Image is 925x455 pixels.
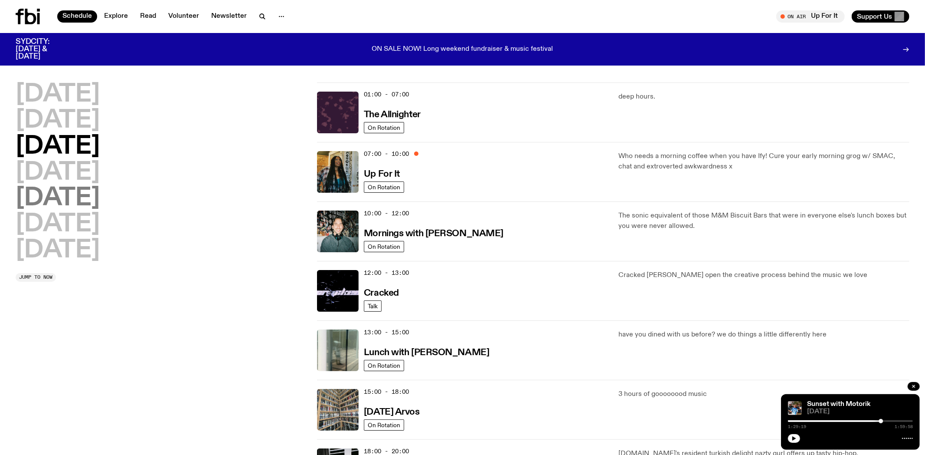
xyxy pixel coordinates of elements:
[16,109,100,133] button: [DATE]
[788,425,806,429] span: 1:29:19
[19,275,52,280] span: Jump to now
[364,227,503,238] a: Mornings with [PERSON_NAME]
[364,241,404,252] a: On Rotation
[317,211,359,252] img: Radio presenter Ben Hansen sits in front of a wall of photos and an fbi radio sign. Film photo. B...
[368,124,400,131] span: On Rotation
[16,186,100,211] button: [DATE]
[16,161,100,185] button: [DATE]
[368,303,378,309] span: Talk
[16,273,56,282] button: Jump to now
[364,346,489,357] a: Lunch with [PERSON_NAME]
[364,181,404,193] a: On Rotation
[368,362,400,369] span: On Rotation
[163,10,204,23] a: Volunteer
[618,151,909,172] p: Who needs a morning coffee when you have Ify! Cure your early morning grog w/ SMAC, chat and extr...
[618,389,909,399] p: 3 hours of goooooood music
[16,82,100,107] button: [DATE]
[16,212,100,237] button: [DATE]
[368,243,400,250] span: On Rotation
[364,122,404,133] a: On Rotation
[364,209,409,218] span: 10:00 - 12:00
[99,10,133,23] a: Explore
[317,389,359,431] img: A corner shot of the fbi music library
[57,10,97,23] a: Schedule
[364,419,404,431] a: On Rotation
[368,422,400,428] span: On Rotation
[364,348,489,357] h3: Lunch with [PERSON_NAME]
[364,150,409,158] span: 07:00 - 10:00
[372,46,553,53] p: ON SALE NOW! Long weekend fundraiser & music festival
[857,13,892,20] span: Support Us
[776,10,845,23] button: On AirUp For It
[364,406,420,417] a: [DATE] Arvos
[16,135,100,159] button: [DATE]
[618,330,909,340] p: have you dined with us before? we do things a little differently here
[364,229,503,238] h3: Mornings with [PERSON_NAME]
[317,270,359,312] img: Logo for Podcast Cracked. Black background, with white writing, with glass smashing graphics
[368,184,400,190] span: On Rotation
[364,328,409,336] span: 13:00 - 15:00
[364,170,400,179] h3: Up For It
[206,10,252,23] a: Newsletter
[618,270,909,280] p: Cracked [PERSON_NAME] open the creative process behind the music we love
[364,269,409,277] span: 12:00 - 13:00
[317,151,359,193] img: Ify - a Brown Skin girl with black braided twists, looking up to the side with her tongue stickin...
[364,408,420,417] h3: [DATE] Arvos
[16,238,100,263] button: [DATE]
[852,10,909,23] button: Support Us
[618,92,909,102] p: deep hours.
[807,409,913,415] span: [DATE]
[364,289,399,298] h3: Cracked
[788,401,802,415] img: Andrew, Reenie, and Pat stand in a row, smiling at the camera, in dappled light with a vine leafe...
[364,168,400,179] a: Up For It
[364,110,421,119] h3: The Allnighter
[135,10,161,23] a: Read
[807,401,870,408] a: Sunset with Motorik
[16,38,71,60] h3: SYDCITY: [DATE] & [DATE]
[895,425,913,429] span: 1:59:58
[364,300,382,312] a: Talk
[364,109,421,119] a: The Allnighter
[364,360,404,371] a: On Rotation
[364,90,409,99] span: 01:00 - 07:00
[364,287,399,298] a: Cracked
[618,211,909,231] p: The sonic equivalent of those M&M Biscuit Bars that were in everyone else's lunch boxes but you w...
[364,388,409,396] span: 15:00 - 18:00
